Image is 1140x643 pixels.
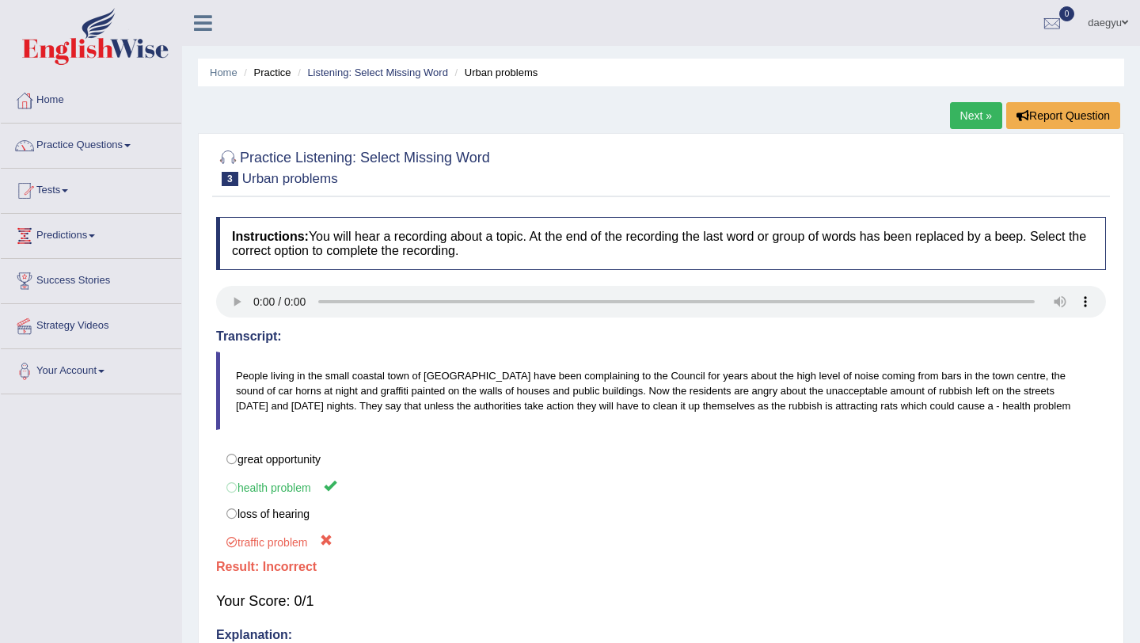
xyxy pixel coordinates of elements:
[1,169,181,208] a: Tests
[1,78,181,118] a: Home
[216,500,1106,527] label: loss of hearing
[307,67,448,78] a: Listening: Select Missing Word
[216,352,1106,430] blockquote: People living in the small coastal town of [GEOGRAPHIC_DATA] have been complaining to the Council...
[240,65,291,80] li: Practice
[1059,6,1075,21] span: 0
[1,304,181,344] a: Strategy Videos
[216,329,1106,344] h4: Transcript:
[222,172,238,186] span: 3
[216,628,1106,642] h4: Explanation:
[216,527,1106,556] label: traffic problem
[216,582,1106,620] div: Your Score: 0/1
[1006,102,1120,129] button: Report Question
[242,171,338,186] small: Urban problems
[1,349,181,389] a: Your Account
[1,259,181,299] a: Success Stories
[216,217,1106,270] h4: You will hear a recording about a topic. At the end of the recording the last word or group of wo...
[1,124,181,163] a: Practice Questions
[216,472,1106,501] label: health problem
[232,230,309,243] b: Instructions:
[451,65,538,80] li: Urban problems
[216,446,1106,473] label: great opportunity
[950,102,1002,129] a: Next »
[210,67,237,78] a: Home
[1,214,181,253] a: Predictions
[216,146,490,186] h2: Practice Listening: Select Missing Word
[216,560,1106,574] h4: Result:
